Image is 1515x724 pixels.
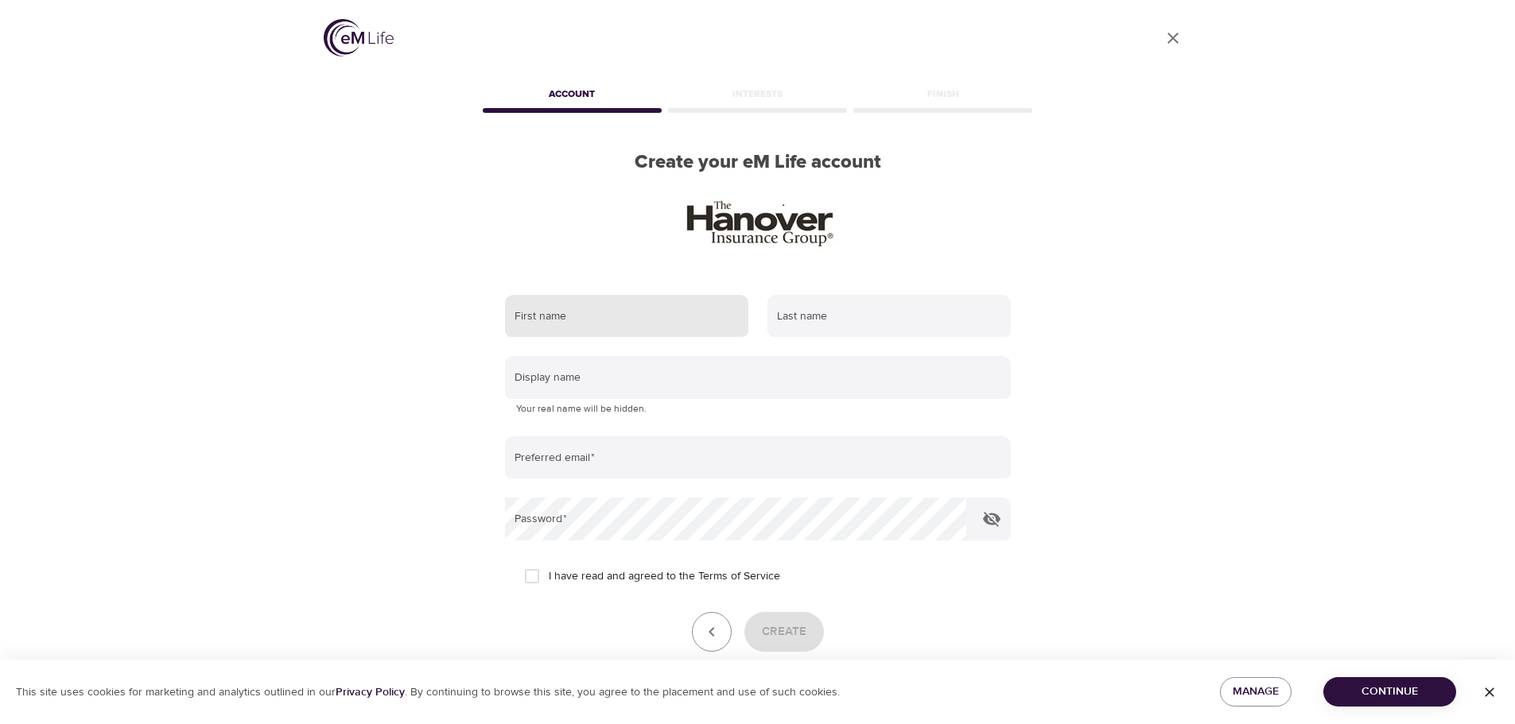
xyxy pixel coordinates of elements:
[516,401,1000,417] p: Your real name will be hidden.
[480,151,1036,174] h2: Create your eM Life account
[324,19,394,56] img: logo
[672,193,844,250] img: HIG_wordmrk_k.jpg
[549,568,780,585] span: I have read and agreed to the
[1220,677,1292,707] button: Manage
[1233,682,1279,702] span: Manage
[698,568,780,585] a: Terms of Service
[1154,19,1192,57] a: close
[1323,677,1456,707] button: Continue
[1336,682,1443,702] span: Continue
[336,685,405,699] a: Privacy Policy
